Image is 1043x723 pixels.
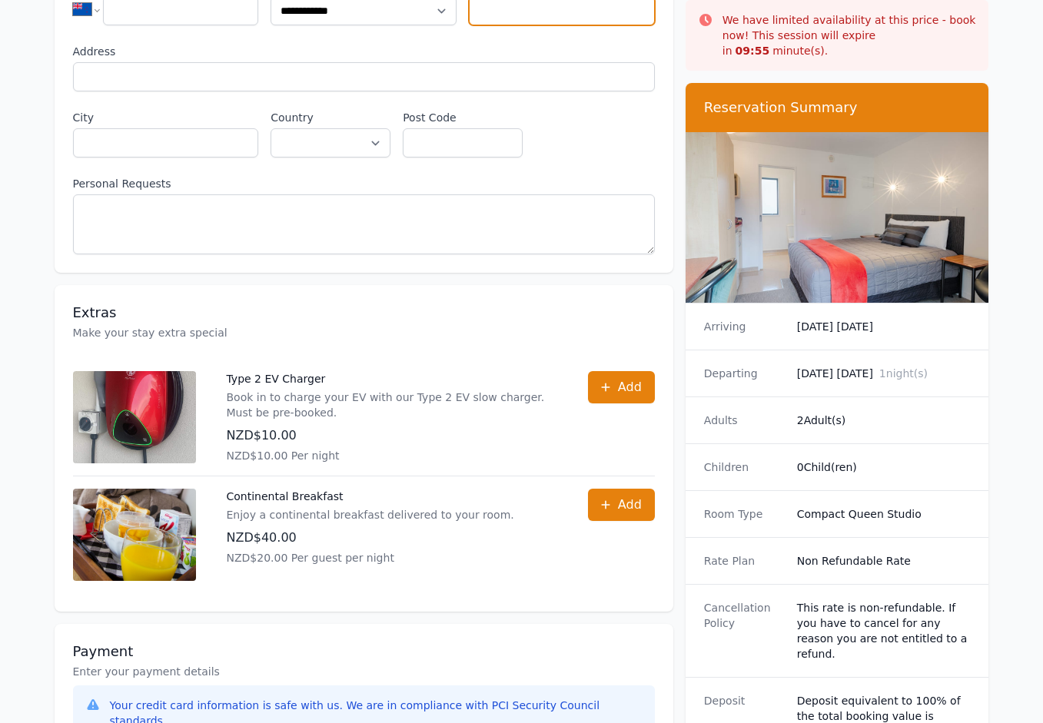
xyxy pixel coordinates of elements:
div: This rate is non-refundable. If you have to cancel for any reason you are not entitled to a refund. [797,600,971,662]
h3: Payment [73,642,655,661]
p: Make your stay extra special [73,325,655,340]
button: Add [588,371,655,403]
p: Enjoy a continental breakfast delivered to your room. [227,507,514,522]
dd: [DATE] [DATE] [797,319,971,334]
label: Personal Requests [73,176,655,191]
label: City [73,110,259,125]
dt: Rate Plan [704,553,785,569]
img: Continental Breakfast [73,489,196,581]
span: Add [618,496,642,514]
dd: 0 Child(ren) [797,459,971,475]
img: Compact Queen Studio [686,132,989,303]
dd: Compact Queen Studio [797,506,971,522]
p: Enter your payment details [73,664,655,679]
dt: Room Type [704,506,785,522]
p: NZD$10.00 [227,426,557,445]
p: NZD$20.00 Per guest per night [227,550,514,565]
p: NZD$40.00 [227,529,514,547]
dt: Adults [704,413,785,428]
p: We have limited availability at this price - book now! This session will expire in minute(s). [722,12,977,58]
dd: [DATE] [DATE] [797,366,971,381]
dd: Non Refundable Rate [797,553,971,569]
p: Continental Breakfast [227,489,514,504]
h3: Extras [73,303,655,322]
p: Book in to charge your EV with our Type 2 EV slow charger. Must be pre-booked. [227,390,557,420]
dt: Cancellation Policy [704,600,785,662]
span: 1 night(s) [879,367,928,380]
p: Type 2 EV Charger [227,371,557,386]
dt: Children [704,459,785,475]
label: Country [271,110,390,125]
span: Add [618,378,642,396]
dt: Departing [704,366,785,381]
strong: 09 : 55 [736,45,770,57]
h3: Reservation Summary [704,98,971,117]
dd: 2 Adult(s) [797,413,971,428]
p: NZD$10.00 Per night [227,448,557,463]
button: Add [588,489,655,521]
dt: Arriving [704,319,785,334]
img: Type 2 EV Charger [73,371,196,463]
label: Post Code [403,110,523,125]
label: Address [73,44,655,59]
